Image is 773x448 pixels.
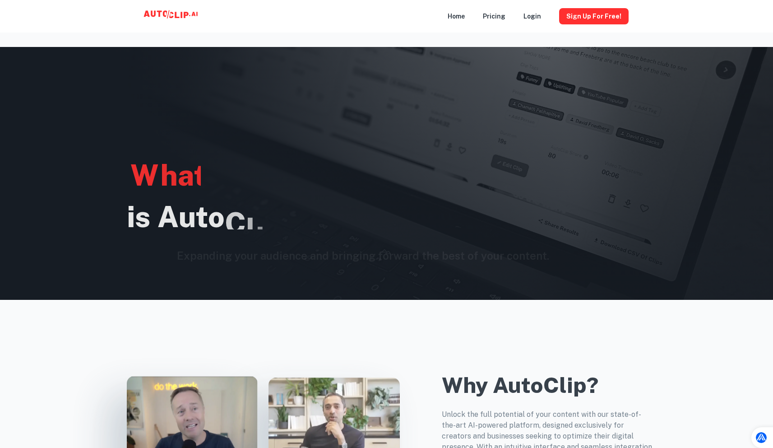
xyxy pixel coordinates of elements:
span: A [157,199,179,235]
span: o [208,199,225,235]
button: Sign Up for free! [559,8,629,24]
span: l [246,211,256,247]
span: h [160,157,178,193]
span: t [196,199,208,235]
span: a [178,157,194,193]
h2: Why AutoClip? [442,372,652,398]
span: s [135,199,150,235]
span: u [179,199,196,235]
span: t [194,157,206,193]
span: i [127,199,135,235]
h4: Expanding your audience and bringing forward the best of your content. [177,247,549,264]
span: C [225,205,246,241]
span: i [256,219,264,256]
span: W [130,157,158,193]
